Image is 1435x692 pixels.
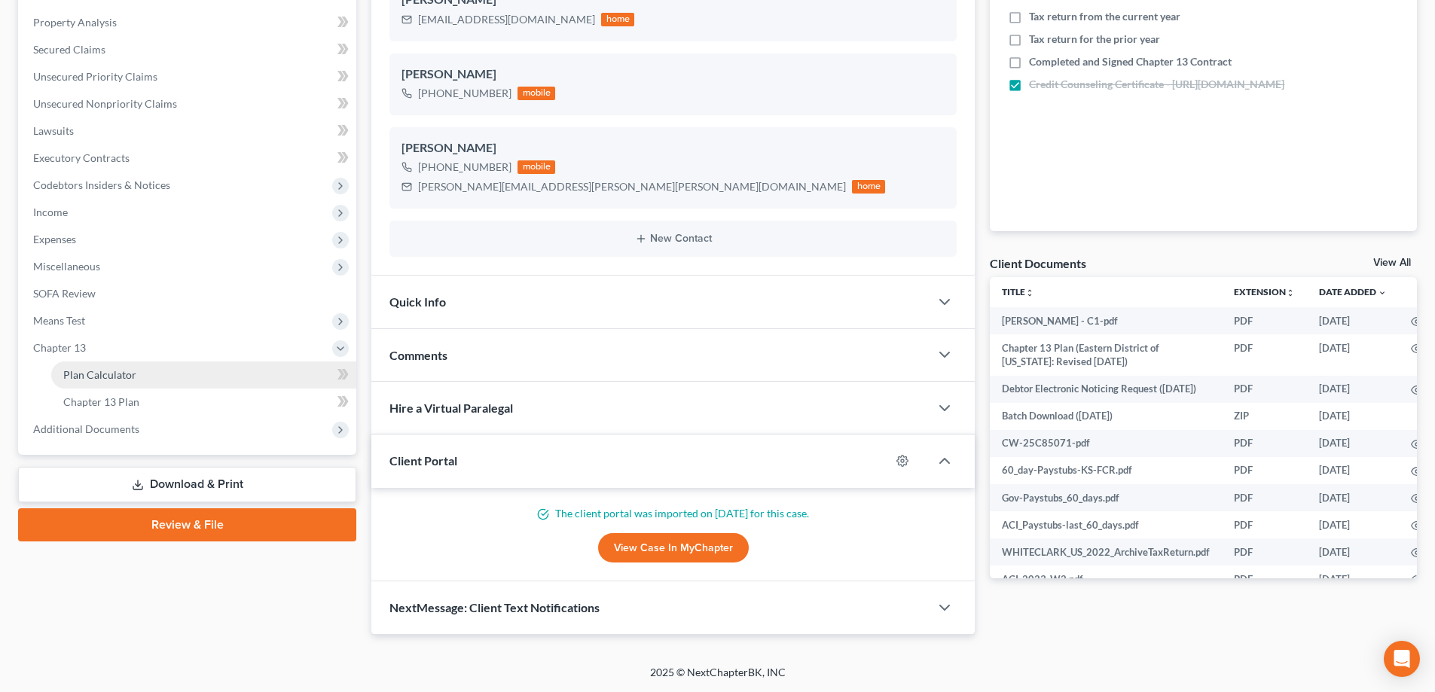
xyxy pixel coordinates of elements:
span: Comments [389,348,447,362]
span: Tax return from the current year [1029,9,1180,24]
td: PDF [1222,430,1307,457]
span: Completed and Signed Chapter 13 Contract [1029,54,1232,69]
td: [DATE] [1307,565,1399,593]
td: PDF [1222,334,1307,376]
span: Lawsuits [33,124,74,137]
span: Secured Claims [33,43,105,56]
span: Tax return for the prior year [1029,32,1160,47]
td: Debtor Electronic Noticing Request ([DATE]) [990,376,1222,403]
div: home [852,180,885,194]
span: Chapter 13 [33,341,86,354]
div: Open Intercom Messenger [1384,641,1420,677]
span: Codebtors Insiders & Notices [33,178,170,191]
td: ACI_2023_W2.pdf [990,565,1222,593]
i: unfold_more [1025,288,1034,297]
td: PDF [1222,376,1307,403]
span: Chapter 13 Plan [63,395,139,408]
div: [EMAIL_ADDRESS][DOMAIN_NAME] [418,12,595,27]
span: Client Portal [389,453,457,468]
a: Extensionunfold_more [1234,286,1295,297]
span: Miscellaneous [33,260,100,273]
a: Executory Contracts [21,145,356,172]
div: [PHONE_NUMBER] [418,86,511,101]
i: expand_more [1378,288,1387,297]
span: Income [33,206,68,218]
span: Hire a Virtual Paralegal [389,401,513,415]
td: [DATE] [1307,307,1399,334]
td: ZIP [1222,403,1307,430]
td: PDF [1222,538,1307,565]
a: Plan Calculator [51,361,356,389]
td: 60_day-Paystubs-KS-FCR.pdf [990,457,1222,484]
a: Review & File [18,508,356,541]
a: Unsecured Nonpriority Claims [21,90,356,117]
td: Chapter 13 Plan (Eastern District of [US_STATE]: Revised [DATE]) [990,334,1222,376]
td: PDF [1222,484,1307,511]
span: Credit Counseling Certificate - [URL][DOMAIN_NAME] [1029,77,1284,92]
td: [DATE] [1307,430,1399,457]
a: View All [1373,258,1411,268]
td: [DATE] [1307,403,1399,430]
div: 2025 © NextChapterBK, INC [289,665,1147,692]
span: Unsecured Nonpriority Claims [33,97,177,110]
td: [DATE] [1307,376,1399,403]
a: Unsecured Priority Claims [21,63,356,90]
div: home [601,13,634,26]
span: Executory Contracts [33,151,130,164]
td: [DATE] [1307,457,1399,484]
a: Secured Claims [21,36,356,63]
a: Lawsuits [21,117,356,145]
td: PDF [1222,565,1307,593]
td: Batch Download ([DATE]) [990,403,1222,430]
button: New Contact [401,233,945,245]
td: [DATE] [1307,334,1399,376]
span: NextMessage: Client Text Notifications [389,600,600,614]
td: Gov-Paystubs_60_days.pdf [990,484,1222,511]
p: The client portal was imported on [DATE] for this case. [389,506,957,521]
td: WHITECLARK_US_2022_ArchiveTaxReturn.pdf [990,538,1222,565]
a: Chapter 13 Plan [51,389,356,416]
div: mobile [518,87,555,100]
a: Date Added expand_more [1319,286,1387,297]
i: unfold_more [1286,288,1295,297]
a: SOFA Review [21,280,356,307]
a: Property Analysis [21,9,356,36]
span: Means Test [33,314,85,327]
td: PDF [1222,457,1307,484]
span: Plan Calculator [63,368,136,381]
td: CW-25C85071-pdf [990,430,1222,457]
div: mobile [518,160,555,174]
span: Property Analysis [33,16,117,29]
span: Expenses [33,233,76,245]
td: [DATE] [1307,484,1399,511]
td: PDF [1222,307,1307,334]
a: Download & Print [18,467,356,502]
td: [PERSON_NAME] - C1-pdf [990,307,1222,334]
span: Quick Info [389,294,446,309]
div: [PHONE_NUMBER] [418,160,511,175]
a: View Case in MyChapter [598,533,749,563]
td: ACI_Paystubs-last_60_days.pdf [990,511,1222,538]
span: Unsecured Priority Claims [33,70,157,83]
td: PDF [1222,511,1307,538]
td: [DATE] [1307,511,1399,538]
div: [PERSON_NAME][EMAIL_ADDRESS][PERSON_NAME][PERSON_NAME][DOMAIN_NAME] [418,179,846,194]
div: [PERSON_NAME] [401,139,945,157]
span: Additional Documents [33,422,139,435]
div: [PERSON_NAME] [401,66,945,84]
div: Client Documents [990,255,1086,271]
td: [DATE] [1307,538,1399,565]
a: Titleunfold_more [1002,286,1034,297]
span: SOFA Review [33,287,96,300]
